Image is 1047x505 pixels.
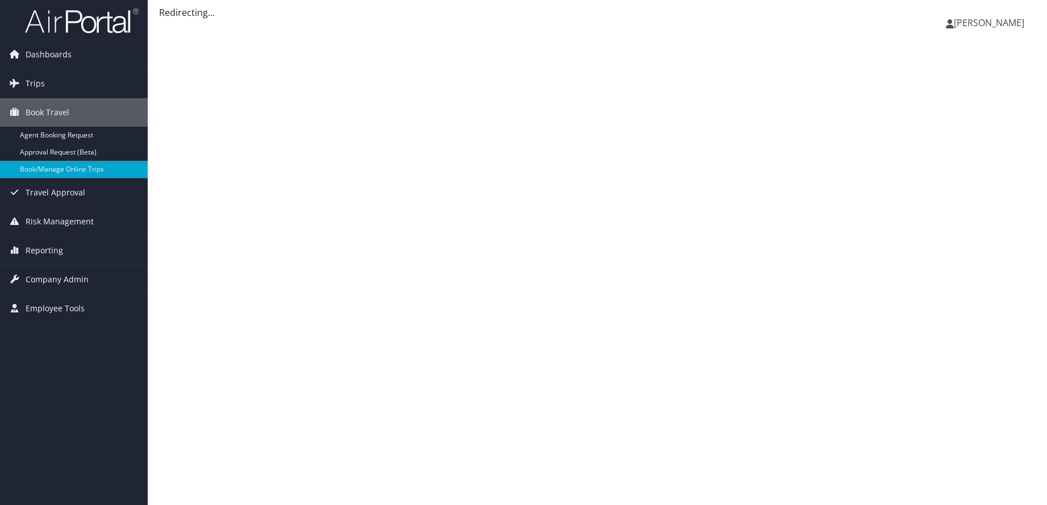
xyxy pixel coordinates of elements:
div: Redirecting... [159,6,1036,19]
a: [PERSON_NAME] [946,6,1036,40]
span: Risk Management [26,207,94,236]
span: Trips [26,69,45,98]
img: airportal-logo.png [25,7,139,34]
span: Travel Approval [26,178,85,207]
span: Employee Tools [26,294,85,323]
span: Dashboards [26,40,72,69]
span: Reporting [26,236,63,265]
span: Company Admin [26,265,89,294]
span: Book Travel [26,98,69,127]
span: [PERSON_NAME] [954,16,1024,29]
